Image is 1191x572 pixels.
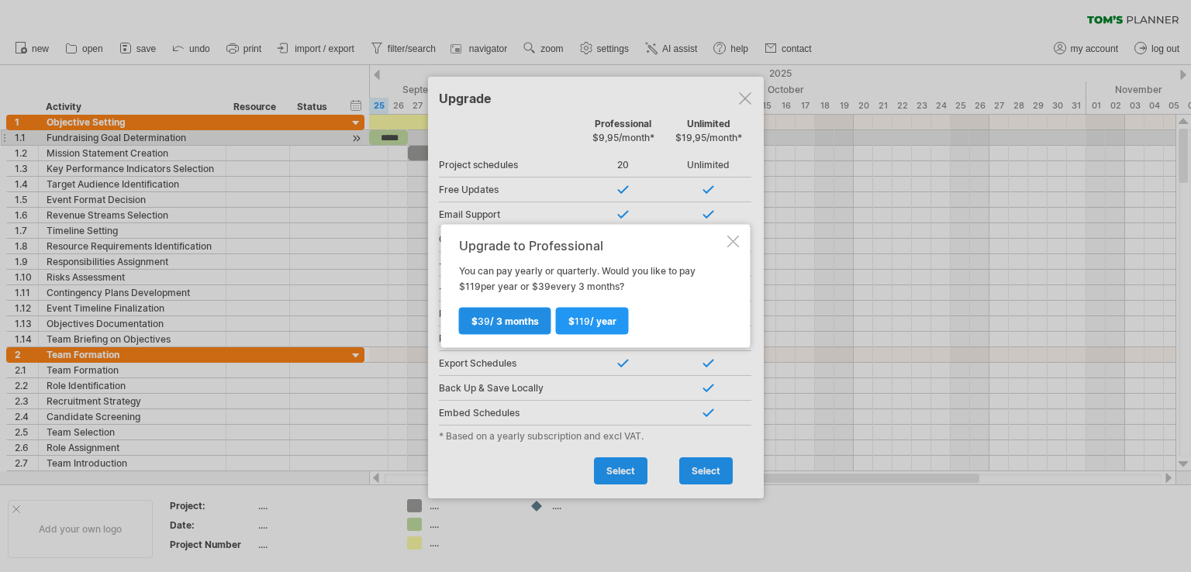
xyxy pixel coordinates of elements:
span: 119 [575,315,590,327]
span: $ / 3 months [471,315,539,327]
span: $ / year [568,315,616,327]
span: 39 [538,281,551,292]
div: Upgrade to Professional [459,239,724,253]
a: $119/ year [556,308,629,335]
div: You can pay yearly or quarterly. Would you like to pay $ per year or $ every 3 months? [459,239,724,334]
span: 39 [478,315,490,327]
span: 119 [465,281,481,292]
a: $39/ 3 months [459,308,551,335]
